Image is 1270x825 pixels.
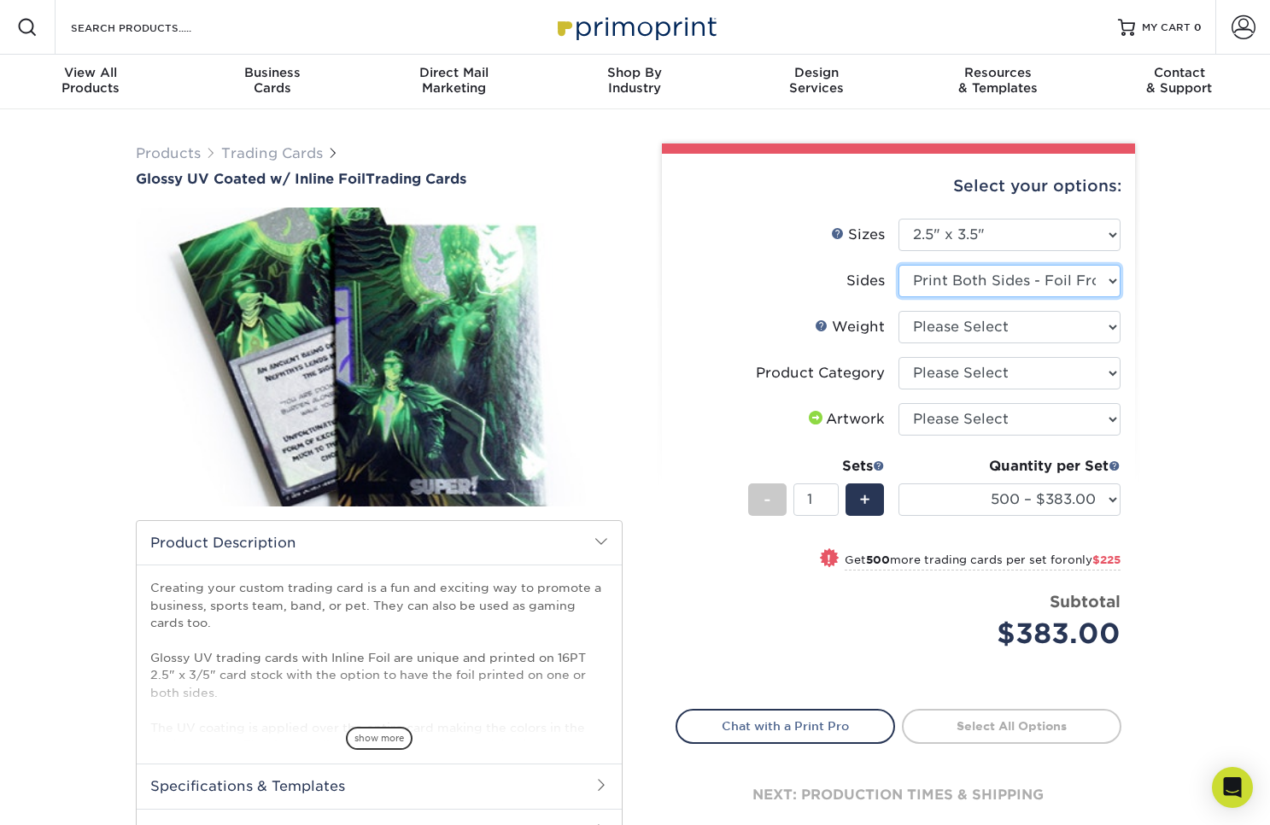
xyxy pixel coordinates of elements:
[544,55,725,109] a: Shop ByIndustry
[676,709,895,743] a: Chat with a Print Pro
[1089,55,1270,109] a: Contact& Support
[726,65,907,96] div: Services
[1142,20,1191,35] span: MY CART
[815,317,885,337] div: Weight
[136,171,623,187] h1: Trading Cards
[221,145,323,161] a: Trading Cards
[1089,65,1270,96] div: & Support
[907,65,1088,80] span: Resources
[550,9,721,45] img: Primoprint
[363,65,544,96] div: Marketing
[676,154,1121,219] div: Select your options:
[137,764,622,808] h2: Specifications & Templates
[845,553,1121,570] small: Get more trading cards per set for
[69,17,236,38] input: SEARCH PRODUCTS.....
[136,171,366,187] span: Glossy UV Coated w/ Inline Foil
[846,271,885,291] div: Sides
[544,65,725,96] div: Industry
[136,171,623,187] a: Glossy UV Coated w/ Inline FoilTrading Cards
[363,55,544,109] a: Direct MailMarketing
[866,553,890,566] strong: 500
[1212,767,1253,808] div: Open Intercom Messenger
[831,225,885,245] div: Sizes
[1194,21,1202,33] span: 0
[136,145,201,161] a: Products
[756,363,885,383] div: Product Category
[137,521,622,565] h2: Product Description
[1068,553,1121,566] span: only
[1050,592,1121,611] strong: Subtotal
[150,579,608,770] p: Creating your custom trading card is a fun and exciting way to promote a business, sports team, b...
[181,65,362,96] div: Cards
[346,727,413,750] span: show more
[898,456,1121,477] div: Quantity per Set
[136,189,623,525] img: Glossy UV Coated w/ Inline Foil 01
[805,409,885,430] div: Artwork
[827,550,831,568] span: !
[181,65,362,80] span: Business
[907,55,1088,109] a: Resources& Templates
[363,65,544,80] span: Direct Mail
[1089,65,1270,80] span: Contact
[764,487,771,512] span: -
[859,487,870,512] span: +
[181,55,362,109] a: BusinessCards
[1092,553,1121,566] span: $225
[911,613,1121,654] div: $383.00
[907,65,1088,96] div: & Templates
[726,55,907,109] a: DesignServices
[902,709,1121,743] a: Select All Options
[544,65,725,80] span: Shop By
[748,456,885,477] div: Sets
[726,65,907,80] span: Design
